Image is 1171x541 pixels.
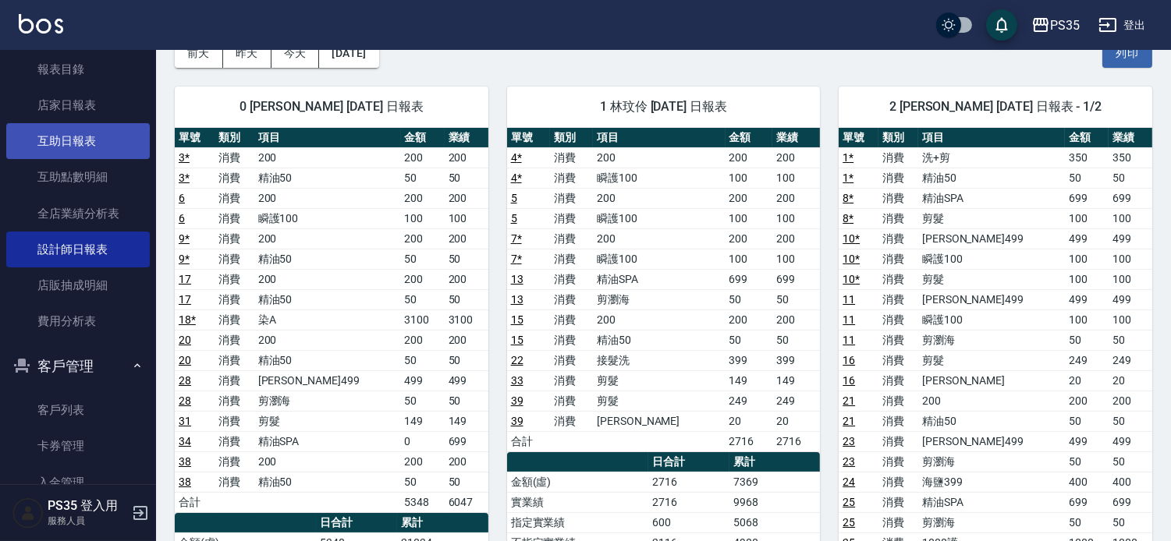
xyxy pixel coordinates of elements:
td: 消費 [550,208,593,228]
button: 昨天 [223,39,271,68]
a: 22 [511,354,523,366]
button: 列印 [1102,39,1152,68]
th: 類別 [550,128,593,148]
td: 50 [401,249,445,269]
td: 499 [1065,431,1109,451]
td: 499 [1065,289,1109,309]
td: 200 [593,147,725,168]
td: 消費 [550,188,593,208]
td: 499 [1109,431,1152,451]
td: 5068 [729,512,820,532]
td: 20 [772,411,820,431]
td: 消費 [878,492,918,512]
th: 業績 [445,128,488,148]
td: 100 [1109,309,1152,330]
td: 200 [726,309,773,330]
td: 消費 [878,249,918,269]
a: 23 [843,455,855,468]
th: 累計 [397,513,488,533]
td: 剪瀏海 [593,289,725,309]
div: PS35 [1050,16,1080,35]
td: 20 [1109,370,1152,391]
span: 0 [PERSON_NAME] [DATE] 日報表 [193,99,470,115]
a: 21 [843,415,855,427]
td: 2716 [648,472,729,492]
button: save [986,9,1017,41]
td: [PERSON_NAME]499 [254,370,401,391]
a: 全店業績分析表 [6,196,150,232]
td: 消費 [550,309,593,330]
td: 50 [1065,512,1109,532]
td: 200 [445,228,488,249]
a: 25 [843,496,855,508]
td: 50 [401,168,445,188]
td: 5348 [401,492,445,512]
td: 精油50 [254,472,401,492]
a: 客戶列表 [6,392,150,428]
td: 200 [254,147,401,168]
td: 200 [726,188,773,208]
td: 249 [726,391,773,411]
a: 互助點數明細 [6,159,150,195]
th: 累計 [729,452,820,472]
td: 海鹽399 [918,472,1065,492]
a: 24 [843,476,855,488]
td: 2716 [648,492,729,512]
td: 消費 [878,391,918,411]
td: 200 [401,269,445,289]
td: 50 [1065,411,1109,431]
td: 50 [772,330,820,350]
th: 類別 [215,128,254,148]
td: 100 [445,208,488,228]
a: 38 [179,455,191,468]
td: 剪髮 [254,411,401,431]
a: 33 [511,374,523,387]
td: 350 [1065,147,1109,168]
td: 消費 [550,391,593,411]
td: 200 [593,228,725,249]
td: 249 [1109,350,1152,370]
a: 設計師日報表 [6,232,150,267]
td: 剪髮 [918,208,1065,228]
td: 消費 [878,370,918,391]
td: 200 [772,147,820,168]
a: 費用分析表 [6,303,150,339]
button: [DATE] [319,39,378,68]
td: 50 [445,391,488,411]
span: 2 [PERSON_NAME] [DATE] 日報表 - 1/2 [857,99,1134,115]
td: 200 [401,330,445,350]
td: 50 [1109,168,1152,188]
a: 25 [843,516,855,529]
td: 50 [445,289,488,309]
th: 業績 [1109,128,1152,148]
a: 6 [179,192,185,204]
td: 瞬護100 [593,208,725,228]
td: 消費 [215,431,254,451]
td: 精油50 [918,168,1065,188]
td: 200 [445,188,488,208]
td: 消費 [550,269,593,289]
a: 39 [511,415,523,427]
p: 服務人員 [48,514,127,528]
td: 金額(虛) [507,472,648,492]
a: 28 [179,394,191,407]
td: 100 [772,168,820,188]
td: 50 [445,472,488,492]
td: 3100 [401,309,445,330]
td: 200 [772,309,820,330]
td: 2716 [772,431,820,451]
td: 699 [1065,188,1109,208]
td: 精油SPA [918,492,1065,512]
td: 149 [401,411,445,431]
td: 249 [772,391,820,411]
td: 瞬護100 [593,168,725,188]
td: 699 [772,269,820,289]
td: 指定實業績 [507,512,648,532]
td: 50 [772,289,820,309]
td: 400 [1109,472,1152,492]
th: 單號 [839,128,878,148]
td: 699 [726,269,773,289]
td: 消費 [550,228,593,249]
td: 200 [401,188,445,208]
a: 店販抽成明細 [6,267,150,303]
